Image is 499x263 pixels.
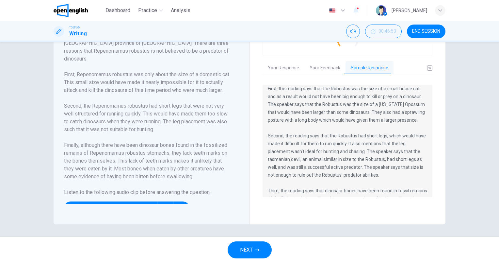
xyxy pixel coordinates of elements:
button: Practice [136,5,166,16]
span: 00:46:53 [378,29,396,34]
span: Practice [138,7,157,14]
span: NEXT [240,245,253,254]
span: Dashboard [105,7,130,14]
div: Hide [365,25,402,38]
h6: Second, the Repenomamus robustus had short legs that were not very well structured for running qu... [64,102,231,133]
img: OpenEnglish logo [54,4,88,17]
button: 00:46:53 [365,25,402,38]
h6: Finally, although there have been dinosaur bones found in the fossilized remains of Repenomamus r... [64,141,231,181]
button: Your Feedback [304,61,346,75]
button: Click to see the audio transcription [160,202,171,215]
button: Your Response [263,61,304,75]
span: END SESSION [412,29,440,34]
h1: Writing [69,30,87,38]
span: 01m 20s [134,202,157,215]
button: Sample Response [346,61,394,75]
h6: First, Repenomamus robustus was only about the size of a domestic cat. This small size would have... [64,71,231,94]
button: NEXT [228,241,272,258]
div: [PERSON_NAME] [392,7,427,14]
div: basic tabs example [263,61,432,75]
button: END SESSION [407,25,445,38]
h6: Listen to the following audio clip before answering the question : [64,188,231,196]
img: Profile picture [376,5,386,16]
button: Dashboard [103,5,133,16]
div: Mute [346,25,360,38]
button: Analysis [168,5,193,16]
a: OpenEnglish logo [54,4,103,17]
span: TOEFL® [69,25,80,30]
span: Analysis [171,7,190,14]
img: en [328,8,336,13]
